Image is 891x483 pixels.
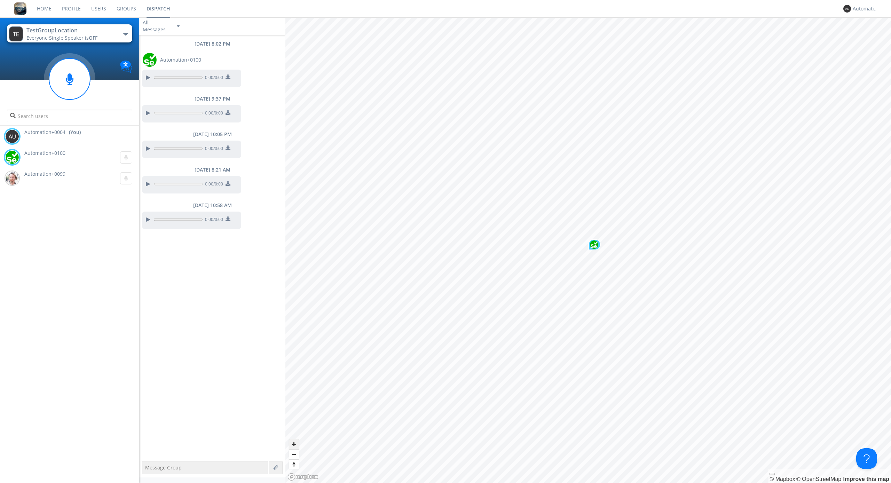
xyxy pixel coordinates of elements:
div: [DATE] 8:02 PM [139,40,285,47]
img: 1d6f5aa125064724806496497f14335c [590,240,598,249]
img: 1d6f5aa125064724806496497f14335c [143,53,157,67]
a: OpenStreetMap [796,476,841,482]
img: Translation enabled [120,61,132,73]
img: download media button [226,216,230,221]
div: (You) [69,129,81,136]
span: Automation+0100 [160,56,201,63]
div: [DATE] 10:58 AM [139,202,285,209]
a: Mapbox [770,476,795,482]
img: download media button [226,74,230,79]
iframe: Toggle Customer Support [856,448,877,469]
div: [DATE] 10:05 PM [139,131,285,138]
span: 0:00 / 0:00 [203,145,223,153]
span: 0:00 / 0:00 [203,74,223,82]
div: All Messages [143,19,171,33]
span: OFF [89,34,97,41]
img: download media button [226,110,230,115]
span: Automation+0100 [24,150,65,156]
div: TestGroupLocation [26,26,105,34]
button: TestGroupLocationEveryone·Single Speaker isOFF [7,24,132,42]
button: Reset bearing to north [289,459,299,469]
div: Map marker [588,239,601,250]
button: Zoom in [289,439,299,449]
span: Automation+0099 [24,171,65,177]
img: 8ff700cf5bab4eb8a436322861af2272 [14,2,26,15]
img: 1d6f5aa125064724806496497f14335c [5,150,19,164]
img: download media button [226,145,230,150]
span: 0:00 / 0:00 [203,216,223,224]
canvas: Map [285,17,891,483]
div: Automation+0004 [853,5,879,12]
div: Everyone · [26,34,105,41]
div: [DATE] 9:37 PM [139,95,285,102]
a: Mapbox logo [287,473,318,481]
button: Zoom out [289,449,299,459]
span: 0:00 / 0:00 [203,110,223,118]
img: 373638.png [5,129,19,143]
input: Search users [7,110,132,122]
span: 0:00 / 0:00 [203,181,223,189]
img: 373638.png [843,5,851,13]
span: Zoom out [289,450,299,459]
span: Single Speaker is [49,34,97,41]
div: [DATE] 8:21 AM [139,166,285,173]
img: download media button [226,181,230,186]
a: Map feedback [843,476,889,482]
img: 373638.png [9,26,23,41]
button: Toggle attribution [770,473,775,475]
img: caret-down-sm.svg [177,25,180,27]
span: Automation+0004 [24,129,65,136]
img: 188aebdfe36046648fc345ac6d114d07 [5,171,19,185]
